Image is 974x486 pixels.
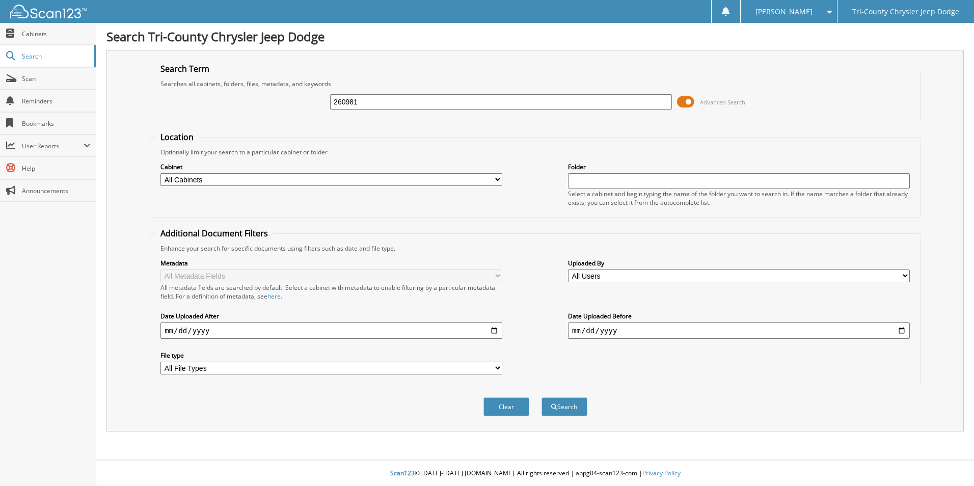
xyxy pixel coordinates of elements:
[568,190,910,207] div: Select a cabinet and begin typing the name of the folder you want to search in. If the name match...
[22,119,91,128] span: Bookmarks
[568,322,910,339] input: end
[160,283,502,301] div: All metadata fields are searched by default. Select a cabinet with metadata to enable filtering b...
[923,437,974,486] iframe: Chat Widget
[22,74,91,83] span: Scan
[390,469,415,477] span: Scan123
[22,97,91,105] span: Reminders
[568,312,910,320] label: Date Uploaded Before
[483,397,529,416] button: Clear
[755,9,813,15] span: [PERSON_NAME]
[10,5,87,18] img: scan123-logo-white.svg
[22,186,91,195] span: Announcements
[852,9,959,15] span: Tri-County Chrysler Jeep Dodge
[700,98,745,106] span: Advanced Search
[22,52,89,61] span: Search
[155,228,273,239] legend: Additional Document Filters
[22,30,91,38] span: Cabinets
[155,63,214,74] legend: Search Term
[22,164,91,173] span: Help
[106,28,964,45] h1: Search Tri-County Chrysler Jeep Dodge
[568,163,910,171] label: Folder
[155,79,915,88] div: Searches all cabinets, folders, files, metadata, and keywords
[542,397,587,416] button: Search
[642,469,681,477] a: Privacy Policy
[160,259,502,267] label: Metadata
[96,461,974,486] div: © [DATE]-[DATE] [DOMAIN_NAME]. All rights reserved | appg04-scan123-com |
[155,148,915,156] div: Optionally limit your search to a particular cabinet or folder
[155,131,199,143] legend: Location
[568,259,910,267] label: Uploaded By
[155,244,915,253] div: Enhance your search for specific documents using filters such as date and file type.
[22,142,84,150] span: User Reports
[160,351,502,360] label: File type
[267,292,281,301] a: here
[160,312,502,320] label: Date Uploaded After
[160,322,502,339] input: start
[160,163,502,171] label: Cabinet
